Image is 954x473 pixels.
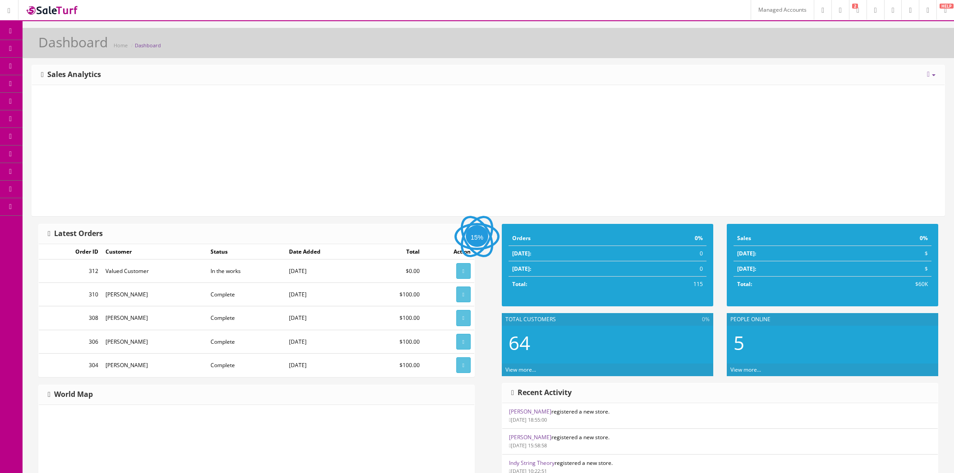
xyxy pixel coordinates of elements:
[102,353,207,377] td: [PERSON_NAME]
[509,408,551,415] a: [PERSON_NAME]
[207,330,285,353] td: Complete
[502,403,938,429] li: registered a new store.
[629,246,706,261] td: 0
[509,442,547,449] small: [DATE] 15:58:58
[366,306,423,330] td: $100.00
[511,389,572,397] h3: Recent Activity
[366,259,423,283] td: $0.00
[48,391,93,399] h3: World Map
[39,330,102,353] td: 306
[285,283,366,306] td: [DATE]
[629,261,706,277] td: 0
[207,306,285,330] td: Complete
[730,366,761,373] a: View more...
[512,265,531,273] strong: [DATE]:
[734,332,931,353] h2: 5
[512,280,527,288] strong: Total:
[423,244,474,259] td: Action
[285,330,366,353] td: [DATE]
[366,244,423,259] td: Total
[39,259,102,283] td: 312
[737,280,752,288] strong: Total:
[366,330,423,353] td: $100.00
[456,287,471,302] a: View
[285,353,366,377] td: [DATE]
[456,334,471,350] a: View
[285,306,366,330] td: [DATE]
[509,231,629,246] td: Orders
[502,428,938,455] li: registered a new store.
[737,250,756,257] strong: [DATE]:
[456,357,471,373] a: View
[207,283,285,306] td: Complete
[102,330,207,353] td: [PERSON_NAME]
[509,433,551,441] a: [PERSON_NAME]
[727,313,938,326] div: People Online
[41,71,101,79] h3: Sales Analytics
[207,259,285,283] td: In the works
[39,306,102,330] td: 308
[102,283,207,306] td: [PERSON_NAME]
[207,244,285,259] td: Status
[366,353,423,377] td: $100.00
[846,261,931,277] td: $
[846,277,931,292] td: $60K
[734,231,846,246] td: Sales
[39,353,102,377] td: 304
[38,35,108,50] h1: Dashboard
[846,231,931,246] td: 0%
[509,416,547,423] small: [DATE] 18:55:00
[366,283,423,306] td: $100.00
[702,315,710,323] span: 0%
[509,459,555,467] a: Indy String Theory
[102,306,207,330] td: [PERSON_NAME]
[852,4,858,9] span: 2
[39,283,102,306] td: 310
[629,277,706,292] td: 115
[207,353,285,377] td: Complete
[505,366,536,373] a: View more...
[509,332,706,353] h2: 64
[39,244,102,259] td: Order ID
[285,259,366,283] td: [DATE]
[940,4,954,9] span: HELP
[102,259,207,283] td: Valued Customer
[114,42,128,49] a: Home
[48,230,103,238] h3: Latest Orders
[285,244,366,259] td: Date Added
[135,42,161,49] a: Dashboard
[25,4,79,16] img: SaleTurf
[102,244,207,259] td: Customer
[456,263,471,279] a: View
[512,250,531,257] strong: [DATE]:
[629,231,706,246] td: 0%
[502,313,713,326] div: Total Customers
[456,310,471,326] a: View
[846,246,931,261] td: $
[737,265,756,273] strong: [DATE]:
